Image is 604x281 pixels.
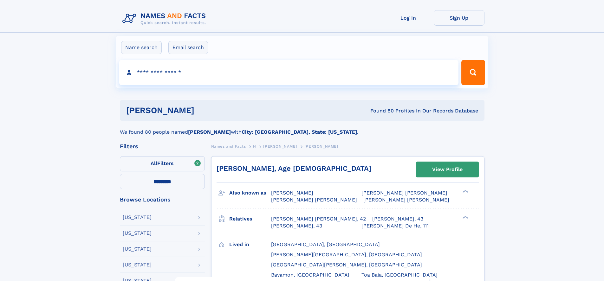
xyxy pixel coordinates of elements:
[126,106,283,114] h1: [PERSON_NAME]
[123,262,152,267] div: [US_STATE]
[271,222,322,229] a: [PERSON_NAME], 43
[120,156,205,171] label: Filters
[229,188,271,198] h3: Also known as
[229,239,271,250] h3: Lived in
[119,60,459,85] input: search input
[271,197,357,203] span: [PERSON_NAME] [PERSON_NAME]
[123,231,152,236] div: [US_STATE]
[271,262,422,268] span: [GEOGRAPHIC_DATA][PERSON_NAME], [GEOGRAPHIC_DATA]
[211,142,246,150] a: Names and Facts
[121,41,162,54] label: Name search
[363,197,449,203] span: [PERSON_NAME] [PERSON_NAME]
[461,60,485,85] button: Search Button
[263,142,297,150] a: [PERSON_NAME]
[416,162,479,177] a: View Profile
[372,215,423,222] a: [PERSON_NAME], 43
[120,197,205,202] div: Browse Locations
[271,190,313,196] span: [PERSON_NAME]
[253,144,256,149] span: H
[271,215,366,222] a: [PERSON_NAME] [PERSON_NAME], 42
[383,10,434,26] a: Log In
[242,129,357,135] b: City: [GEOGRAPHIC_DATA], State: [US_STATE]
[361,190,447,196] span: [PERSON_NAME] [PERSON_NAME]
[123,215,152,220] div: [US_STATE]
[361,222,429,229] a: [PERSON_NAME] De He, 111
[217,164,371,172] a: [PERSON_NAME], Age [DEMOGRAPHIC_DATA]
[188,129,231,135] b: [PERSON_NAME]
[271,252,422,258] span: [PERSON_NAME][GEOGRAPHIC_DATA], [GEOGRAPHIC_DATA]
[168,41,208,54] label: Email search
[461,215,469,219] div: ❯
[434,10,484,26] a: Sign Up
[271,241,380,247] span: [GEOGRAPHIC_DATA], [GEOGRAPHIC_DATA]
[120,10,211,27] img: Logo Names and Facts
[229,214,271,224] h3: Relatives
[361,272,438,278] span: Toa Baja, [GEOGRAPHIC_DATA]
[120,144,205,149] div: Filters
[120,121,484,136] div: We found 80 people named with .
[151,160,157,166] span: All
[461,189,469,194] div: ❯
[282,107,478,114] div: Found 80 Profiles In Our Records Database
[123,246,152,252] div: [US_STATE]
[271,272,349,278] span: Bayamon, [GEOGRAPHIC_DATA]
[432,162,463,177] div: View Profile
[253,142,256,150] a: H
[263,144,297,149] span: [PERSON_NAME]
[304,144,338,149] span: [PERSON_NAME]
